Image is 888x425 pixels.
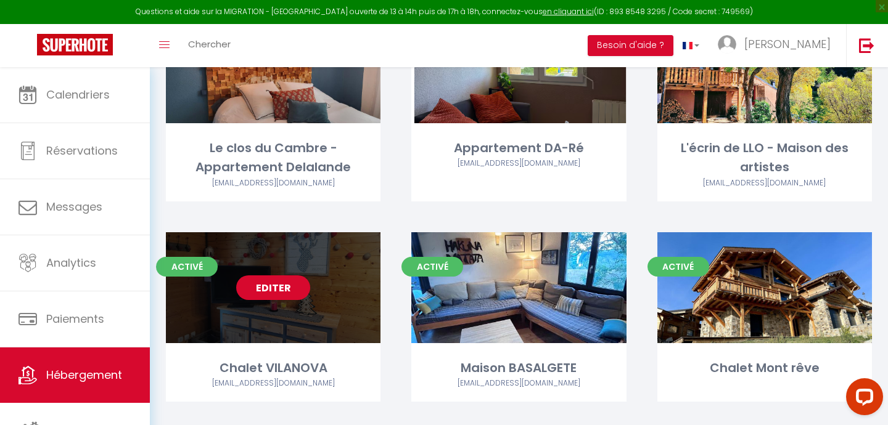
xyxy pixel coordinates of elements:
span: [PERSON_NAME] [744,36,831,52]
span: Analytics [46,255,96,270]
img: Super Booking [37,34,113,55]
a: Editer [728,275,802,300]
span: Hébergement [46,367,122,382]
div: Airbnb [166,177,380,189]
a: Editer [236,275,310,300]
div: L'écrin de LLO - Maison des artistes [657,139,872,177]
a: Editer [236,55,310,80]
span: Calendriers [46,87,110,102]
iframe: LiveChat chat widget [836,373,888,425]
a: ... [PERSON_NAME] [709,24,846,67]
div: Chalet Mont rêve [657,358,872,378]
span: Réservations [46,143,118,158]
div: Le clos du Cambre - Appartement Delalande [166,139,380,177]
span: Messages [46,199,102,214]
span: Chercher [188,38,231,51]
img: ... [718,35,736,54]
a: Editer [482,275,556,300]
div: Maison BASALGETE [411,358,626,378]
div: Appartement DA-Ré [411,139,626,158]
div: Airbnb [166,378,380,389]
span: Activé [156,257,218,277]
div: Airbnb [657,177,872,189]
a: en cliquant ici [543,6,594,17]
div: Chalet VILANOVA [166,358,380,378]
a: Editer [482,55,556,80]
img: logout [859,38,874,53]
span: Activé [647,257,709,277]
button: Besoin d'aide ? [588,35,673,56]
span: Activé [401,257,463,277]
div: Airbnb [411,378,626,389]
a: Chercher [179,24,240,67]
a: Editer [728,55,802,80]
span: Paiements [46,311,104,326]
div: Airbnb [411,158,626,169]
